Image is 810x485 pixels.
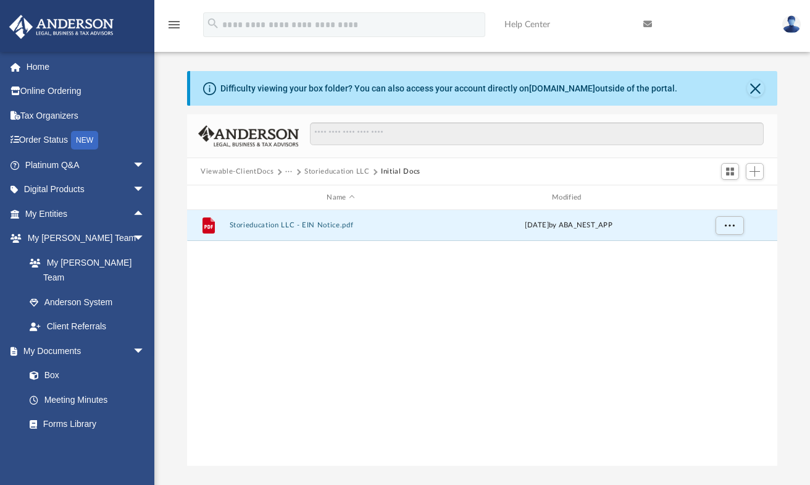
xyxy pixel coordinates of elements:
[381,166,420,177] button: Initial Docs
[304,166,370,177] button: Storieducation LLC
[201,166,273,177] button: Viewable-ClientDocs
[9,339,157,363] a: My Documentsarrow_drop_down
[9,103,164,128] a: Tax Organizers
[220,82,677,95] div: Difficulty viewing your box folder? You can also access your account directly on outside of the p...
[17,387,157,412] a: Meeting Minutes
[167,17,182,32] i: menu
[685,192,772,203] div: id
[206,17,220,30] i: search
[9,226,157,251] a: My [PERSON_NAME] Teamarrow_drop_down
[457,220,680,231] div: [DATE] by ABA_NEST_APP
[529,83,595,93] a: [DOMAIN_NAME]
[9,54,164,79] a: Home
[193,192,223,203] div: id
[9,79,164,104] a: Online Ordering
[133,201,157,227] span: arrow_drop_up
[457,192,680,203] div: Modified
[133,153,157,178] span: arrow_drop_down
[187,210,777,466] div: grid
[9,128,164,153] a: Order StatusNEW
[721,163,740,180] button: Switch to Grid View
[17,436,157,461] a: Notarize
[746,163,764,180] button: Add
[747,80,764,97] button: Close
[230,221,453,229] button: Storieducation LLC - EIN Notice.pdf
[167,23,182,32] a: menu
[6,15,117,39] img: Anderson Advisors Platinum Portal
[133,339,157,364] span: arrow_drop_down
[17,363,151,388] a: Box
[17,412,151,437] a: Forms Library
[9,201,164,226] a: My Entitiesarrow_drop_up
[17,290,157,314] a: Anderson System
[782,15,801,33] img: User Pic
[310,122,764,146] input: Search files and folders
[229,192,452,203] div: Name
[9,177,164,202] a: Digital Productsarrow_drop_down
[17,314,157,339] a: Client Referrals
[716,216,744,235] button: More options
[17,250,151,290] a: My [PERSON_NAME] Team
[71,131,98,150] div: NEW
[133,226,157,251] span: arrow_drop_down
[285,166,293,177] button: ···
[133,177,157,203] span: arrow_drop_down
[9,153,164,177] a: Platinum Q&Aarrow_drop_down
